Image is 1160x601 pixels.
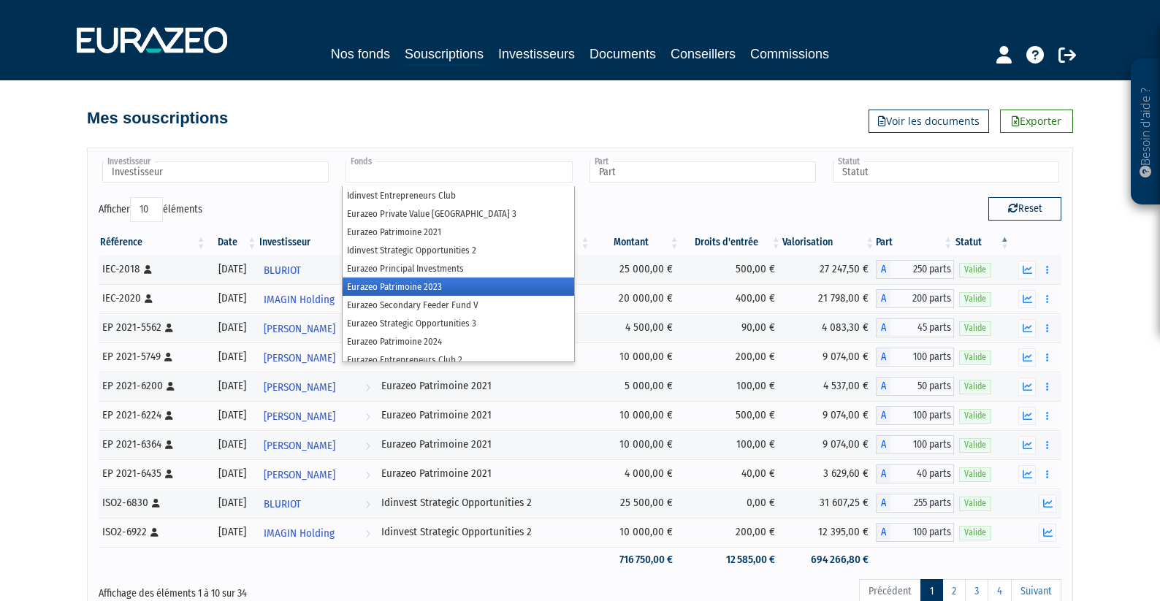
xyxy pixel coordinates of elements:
span: 100 parts [890,523,954,542]
span: 50 parts [890,377,954,396]
td: 40,00 € [680,459,782,489]
td: 9 074,00 € [782,401,877,430]
td: 500,00 € [680,255,782,284]
span: Valide [959,263,991,277]
i: Voir l'investisseur [365,374,370,401]
td: 400,00 € [680,284,782,313]
div: IEC-2020 [102,291,202,306]
div: EP 2021-6435 [102,466,202,481]
li: Idinvest Strategic Opportunities 2 [343,241,573,259]
td: 21 798,00 € [782,284,877,313]
div: A - Eurazeo Patrimoine 2021 [876,435,954,454]
div: ISO2-6922 [102,524,202,540]
a: [PERSON_NAME] [258,430,376,459]
div: EP 2021-5749 [102,349,202,364]
td: 31 607,25 € [782,489,877,518]
div: A - Idinvest Strategic Opportunities 2 [876,523,954,542]
p: Besoin d'aide ? [1137,66,1154,198]
span: A [876,377,890,396]
a: [PERSON_NAME] [258,342,376,372]
a: Documents [589,44,656,64]
div: A - Eurazeo Patrimoine 2021 [876,348,954,367]
div: A - Eurazeo Patrimoine 2021 [876,406,954,425]
li: Eurazeo Patrimoine 2023 [343,277,573,296]
div: A - Idinvest Entrepreneurs Club [876,260,954,279]
div: [DATE] [213,466,253,481]
li: Eurazeo Principal Investments [343,259,573,277]
i: [Français] Personne physique [144,265,152,274]
span: 100 parts [890,406,954,425]
span: BLURIOT [264,491,301,518]
td: 25 500,00 € [592,489,681,518]
div: [DATE] [213,349,253,364]
li: Eurazeo Patrimoine 2024 [343,332,573,351]
div: Idinvest Strategic Opportunities 2 [381,495,587,510]
td: 200,00 € [680,518,782,547]
span: 40 parts [890,464,954,483]
td: 0,00 € [680,489,782,518]
div: EP 2021-6224 [102,407,202,423]
span: IMAGIN Holding [264,520,335,547]
a: IMAGIN Holding [258,518,376,547]
i: [Français] Personne physique [165,440,173,449]
div: [DATE] [213,378,253,394]
span: Valide [959,380,991,394]
div: A - Eurazeo Patrimoine 2021 [876,377,954,396]
div: Idinvest Strategic Opportunities 2 [381,524,587,540]
th: Référence : activer pour trier la colonne par ordre croissant [99,230,207,255]
th: Montant: activer pour trier la colonne par ordre croissant [592,230,681,255]
div: IEC-2018 [102,261,202,277]
a: [PERSON_NAME] [258,313,376,342]
td: 9 074,00 € [782,430,877,459]
span: Valide [959,467,991,481]
div: [DATE] [213,320,253,335]
td: 90,00 € [680,313,782,342]
span: [PERSON_NAME] [264,462,335,489]
span: Valide [959,351,991,364]
i: [Français] Personne physique [150,528,159,537]
span: Valide [959,497,991,510]
i: [Français] Personne physique [152,499,160,508]
span: A [876,494,890,513]
span: Valide [959,292,991,306]
li: Eurazeo Entrepreneurs Club 2 [343,351,573,369]
span: BLURIOT [264,257,301,284]
a: Investisseurs [498,44,575,64]
div: EP 2021-5562 [102,320,202,335]
li: Eurazeo Private Value [GEOGRAPHIC_DATA] 3 [343,204,573,223]
td: 4 500,00 € [592,313,681,342]
span: [PERSON_NAME] [264,403,335,430]
span: Valide [959,526,991,540]
td: 27 247,50 € [782,255,877,284]
span: [PERSON_NAME] [264,374,335,401]
i: Voir l'investisseur [365,462,370,489]
th: Droits d'entrée: activer pour trier la colonne par ordre croissant [680,230,782,255]
td: 25 000,00 € [592,255,681,284]
i: Voir l'investisseur [365,403,370,430]
span: 100 parts [890,435,954,454]
i: [Français] Personne physique [165,324,173,332]
div: EP 2021-6200 [102,378,202,394]
i: [Français] Personne physique [164,353,172,361]
div: [DATE] [213,495,253,510]
div: EP 2021-6364 [102,437,202,452]
span: 45 parts [890,318,954,337]
th: Valorisation: activer pour trier la colonne par ordre croissant [782,230,877,255]
a: Souscriptions [405,44,484,66]
span: A [876,435,890,454]
td: 100,00 € [680,430,782,459]
span: 255 parts [890,494,954,513]
li: Idinvest Entrepreneurs Club [343,186,573,204]
div: [DATE] [213,407,253,423]
i: [Français] Personne physique [165,411,173,420]
td: 4 537,00 € [782,372,877,401]
div: A - Idinvest Strategic Opportunities 2 [876,494,954,513]
td: 694 266,80 € [782,547,877,573]
button: Reset [988,197,1061,221]
td: 4 000,00 € [592,459,681,489]
td: 4 083,30 € [782,313,877,342]
label: Afficher éléments [99,197,202,222]
td: 10 000,00 € [592,518,681,547]
a: BLURIOT [258,255,376,284]
a: Nos fonds [331,44,390,64]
